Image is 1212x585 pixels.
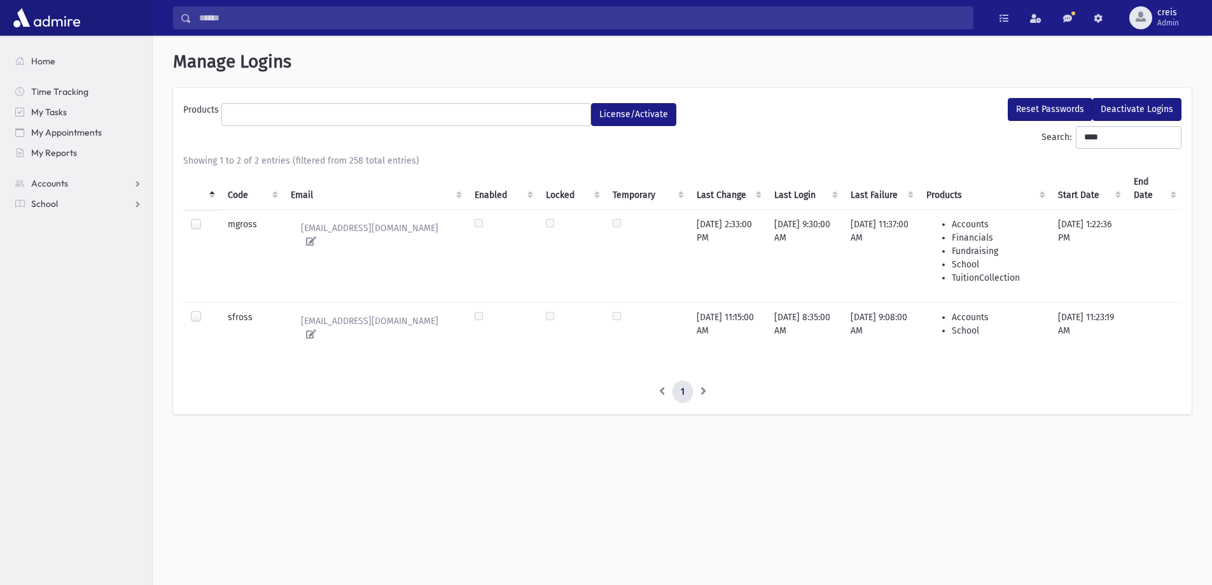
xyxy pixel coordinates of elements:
th: Last Change : activate to sort column ascending [689,167,767,210]
span: Time Tracking [31,86,88,97]
li: School [952,258,1042,271]
a: Home [5,51,152,71]
a: 1 [672,381,693,404]
th: Start Date : activate to sort column ascending [1050,167,1126,210]
th: Code : activate to sort column ascending [220,167,284,210]
td: [DATE] 11:23:19 AM [1050,302,1126,355]
th: Locked : activate to sort column ascending [538,167,605,210]
input: Search [192,6,973,29]
button: Deactivate Logins [1092,98,1181,121]
label: Products [183,103,221,121]
th: Last Failure : activate to sort column ascending [843,167,919,210]
h1: Manage Logins [173,51,1192,73]
label: Search: [1041,126,1181,149]
button: License/Activate [591,103,676,126]
span: Accounts [31,178,68,189]
a: Time Tracking [5,81,152,102]
a: My Reports [5,143,152,163]
a: Accounts [5,173,152,194]
td: [DATE] 11:37:00 AM [843,209,919,302]
th: Email : activate to sort column ascending [283,167,467,210]
td: [DATE] 8:35:00 AM [767,302,844,355]
li: Financials [952,231,1042,244]
th: Enabled : activate to sort column ascending [467,167,538,210]
th: End Date : activate to sort column ascending [1126,167,1181,210]
span: My Tasks [31,106,67,118]
td: [DATE] 9:08:00 AM [843,302,919,355]
span: Home [31,55,55,67]
th: Last Login : activate to sort column ascending [767,167,844,210]
span: creis [1157,8,1179,18]
td: mgross [220,209,284,302]
li: Fundraising [952,244,1042,258]
th: Products : activate to sort column ascending [919,167,1050,210]
span: Admin [1157,18,1179,28]
span: My Appointments [31,127,102,138]
span: My Reports [31,147,77,159]
li: Accounts [952,218,1042,231]
a: My Appointments [5,122,152,143]
div: Showing 1 to 2 of 2 entries (filtered from 258 total entries) [183,154,1181,167]
a: My Tasks [5,102,152,122]
a: [EMAIL_ADDRESS][DOMAIN_NAME] [291,311,459,345]
td: [DATE] 2:33:00 PM [689,209,767,302]
td: [DATE] 11:15:00 AM [689,302,767,355]
a: [EMAIL_ADDRESS][DOMAIN_NAME] [291,218,459,252]
th: Temporary : activate to sort column ascending [605,167,689,210]
a: School [5,194,152,214]
span: School [31,198,58,209]
img: AdmirePro [10,5,83,31]
td: [DATE] 1:22:36 PM [1050,209,1126,302]
li: Accounts [952,311,1042,324]
button: Reset Passwords [1008,98,1092,121]
input: Search: [1076,126,1181,149]
td: [DATE] 9:30:00 AM [767,209,844,302]
li: TuitionCollection [952,271,1042,285]
th: : activate to sort column descending [183,167,220,210]
li: School [952,324,1042,337]
td: sfross [220,302,284,355]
